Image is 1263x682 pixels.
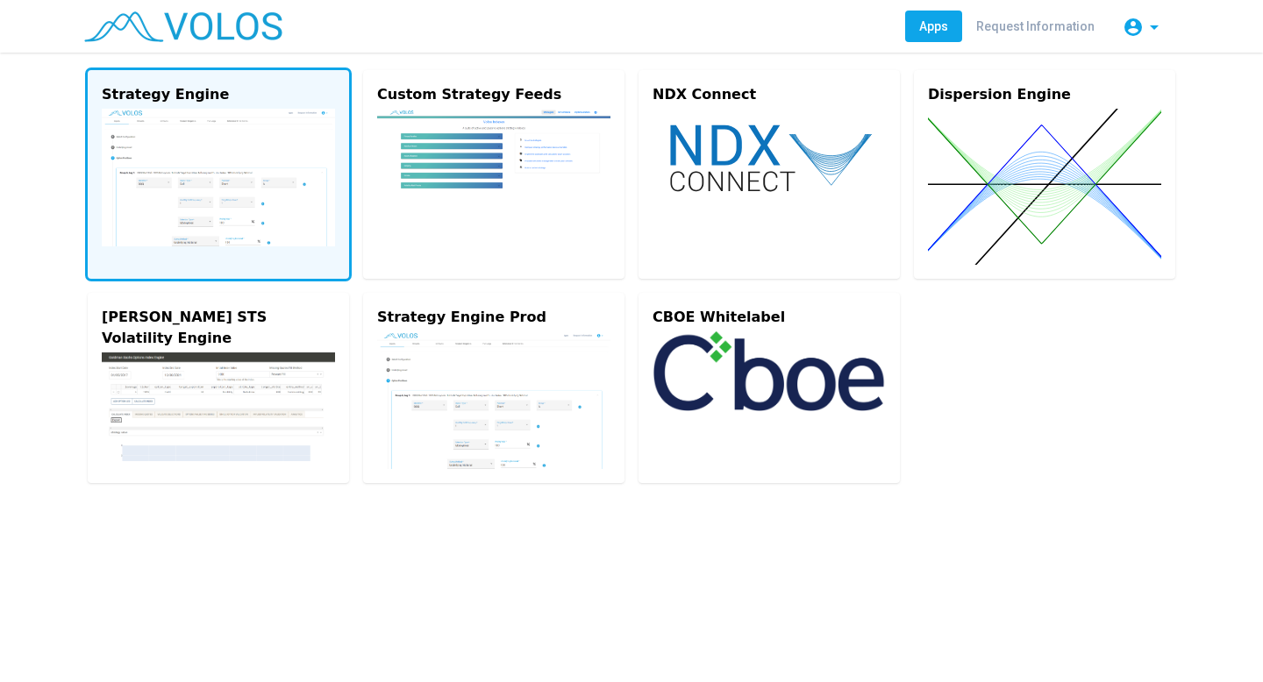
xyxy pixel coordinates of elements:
[377,84,610,105] div: Custom Strategy Feeds
[377,331,610,469] img: strategy-engine.png
[377,109,610,220] img: custom.png
[102,109,335,246] img: strategy-engine.png
[102,352,335,461] img: gs-engine.png
[919,19,948,33] span: Apps
[653,109,886,206] img: ndx-connect.svg
[905,11,962,42] a: Apps
[102,307,335,349] div: [PERSON_NAME] STS Volatility Engine
[928,84,1161,105] div: Dispersion Engine
[653,331,886,411] img: cboe-logo.png
[377,307,610,328] div: Strategy Engine Prod
[1144,17,1165,38] mat-icon: arrow_drop_down
[102,84,335,105] div: Strategy Engine
[653,307,886,328] div: CBOE Whitelabel
[962,11,1109,42] a: Request Information
[653,84,886,105] div: NDX Connect
[1123,17,1144,38] mat-icon: account_circle
[928,109,1161,265] img: dispersion.svg
[976,19,1095,33] span: Request Information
